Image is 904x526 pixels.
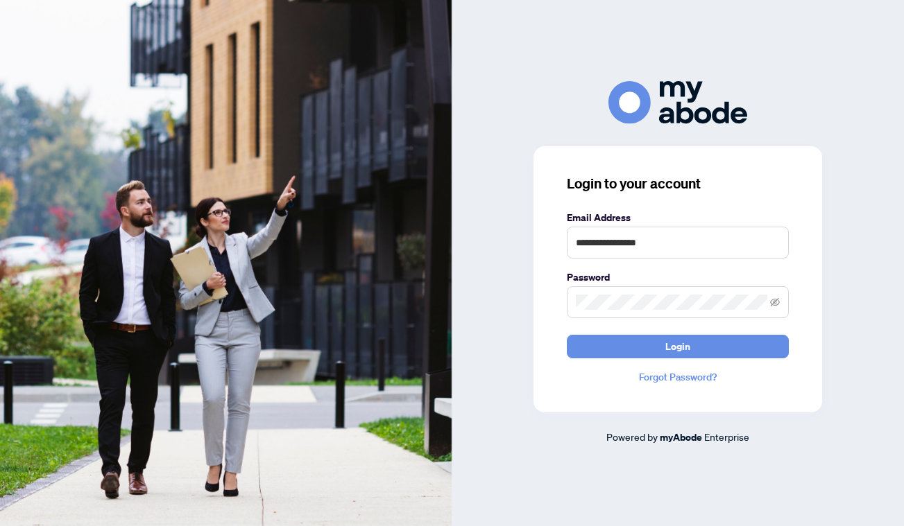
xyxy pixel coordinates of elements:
[567,369,789,385] a: Forgot Password?
[567,270,789,285] label: Password
[567,335,789,358] button: Login
[608,81,747,123] img: ma-logo
[567,174,789,193] h3: Login to your account
[704,430,749,443] span: Enterprise
[606,430,658,443] span: Powered by
[567,210,789,225] label: Email Address
[660,430,702,445] a: myAbode
[665,335,690,358] span: Login
[770,297,780,307] span: eye-invisible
